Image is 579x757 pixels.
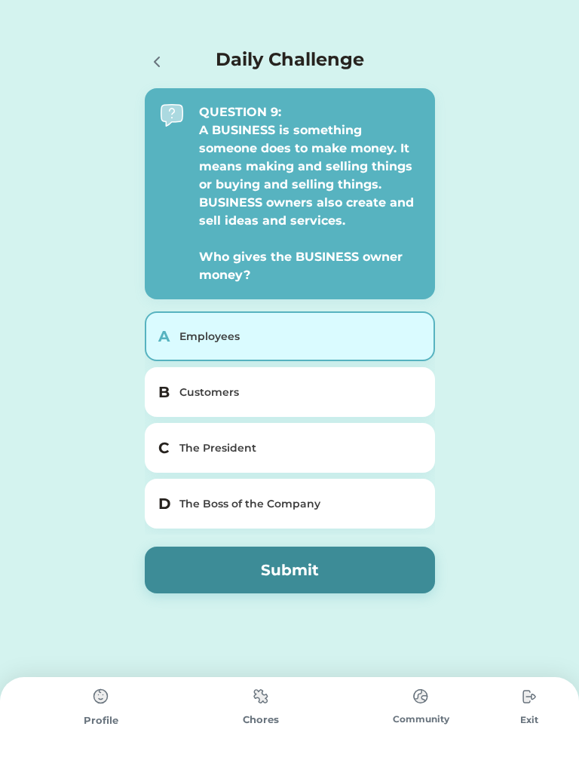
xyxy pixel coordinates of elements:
[179,329,418,345] div: Employees
[216,46,364,73] h4: Daily Challenge
[158,381,170,403] h5: B
[199,103,420,284] div: QUESTION 9: A BUSINESS is something someone does to make money. It means making and selling thing...
[246,682,276,711] img: type%3Dchores%2C%20state%3Ddefault.svg
[158,437,170,459] h5: C
[514,682,544,712] img: type%3Dchores%2C%20state%3Ddefault.svg
[179,385,418,400] div: Customers
[145,547,435,593] button: Submit
[501,713,558,727] div: Exit
[179,496,418,512] div: The Boss of the Company
[181,713,341,728] div: Chores
[158,492,170,515] h5: D
[160,103,184,127] img: interface-help-question-message--bubble-help-mark-message-query-question-speech.svg
[179,440,418,456] div: The President
[86,682,116,712] img: type%3Dchores%2C%20state%3Ddefault.svg
[341,713,501,726] div: Community
[406,682,436,711] img: type%3Dchores%2C%20state%3Ddefault.svg
[158,325,170,348] h5: A
[21,713,181,728] div: Profile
